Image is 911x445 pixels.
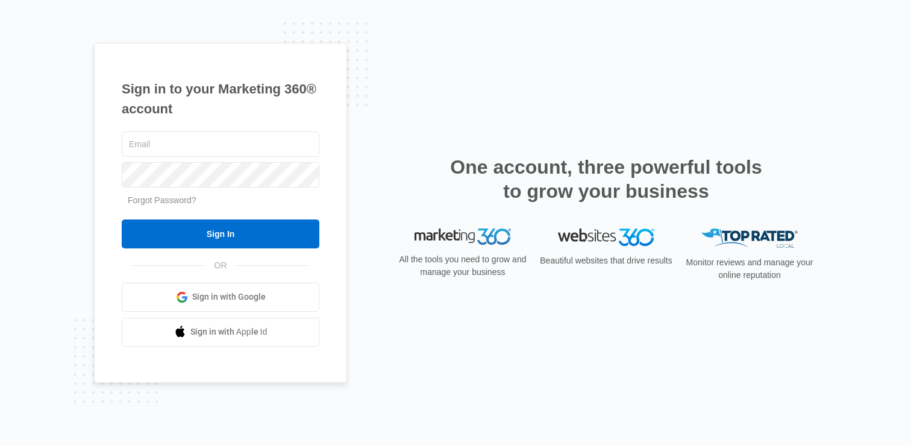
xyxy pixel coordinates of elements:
p: Monitor reviews and manage your online reputation [682,256,817,282]
img: Top Rated Local [701,229,798,248]
span: Sign in with Google [192,291,266,303]
input: Sign In [122,219,319,248]
img: Marketing 360 [415,229,511,245]
a: Sign in with Google [122,283,319,312]
h2: One account, three powerful tools to grow your business [446,155,766,203]
a: Forgot Password? [128,195,196,205]
p: All the tools you need to grow and manage your business [395,253,530,279]
a: Sign in with Apple Id [122,318,319,347]
input: Email [122,131,319,157]
h1: Sign in to your Marketing 360® account [122,79,319,119]
span: OR [206,259,236,272]
span: Sign in with Apple Id [190,326,268,338]
img: Websites 360 [558,229,654,246]
p: Beautiful websites that drive results [539,254,674,267]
